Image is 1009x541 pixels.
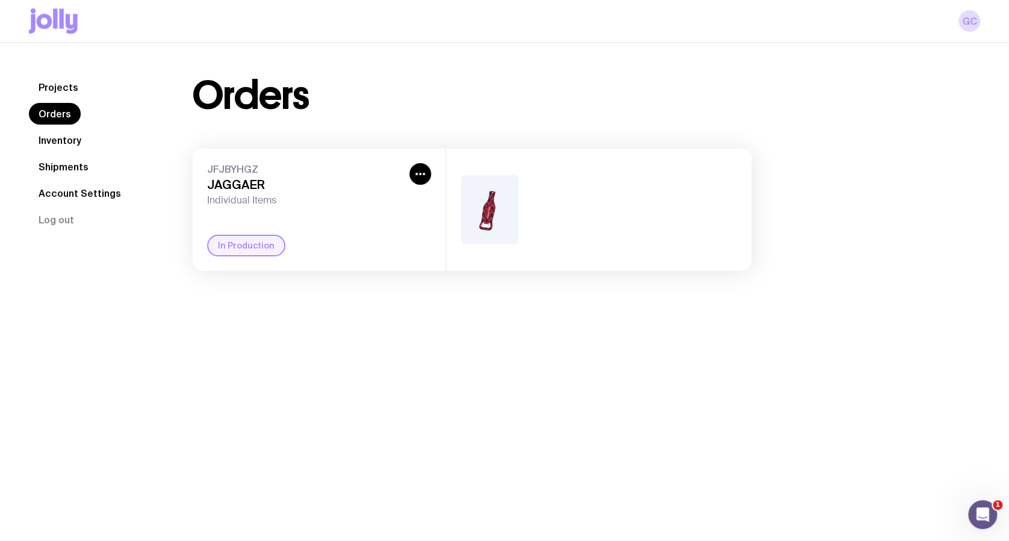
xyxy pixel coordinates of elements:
div: In Production [207,235,285,256]
a: Projects [29,76,88,98]
span: JFJBYHGZ [207,163,405,175]
h1: Orders [193,76,309,115]
a: Account Settings [29,182,131,204]
span: 1 [993,500,1002,510]
button: Log out [29,209,84,230]
span: Individual Items [207,194,405,206]
h3: JAGGAER [207,178,405,192]
a: Shipments [29,156,98,178]
iframe: Intercom live chat [968,500,997,529]
a: Inventory [29,129,91,151]
a: Orders [29,103,81,125]
a: GC [958,10,980,32]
